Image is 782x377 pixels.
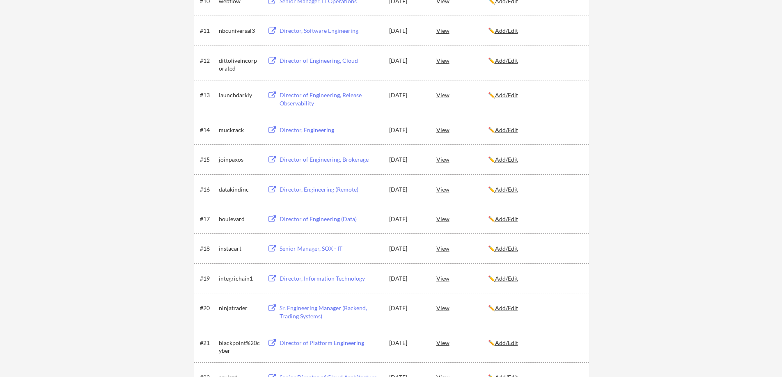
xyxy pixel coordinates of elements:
u: Add/Edit [495,245,518,252]
div: #15 [200,155,216,164]
div: ✏️ [488,91,582,99]
div: #12 [200,57,216,65]
div: Director of Engineering (Data) [280,215,381,223]
div: ✏️ [488,126,582,134]
div: ✏️ [488,57,582,65]
div: integrichain1 [219,274,260,283]
div: #16 [200,185,216,194]
div: [DATE] [389,215,425,223]
div: ✏️ [488,339,582,347]
div: ninjatrader [219,304,260,312]
div: Senior Manager, SOX - IT [280,244,381,253]
u: Add/Edit [495,186,518,193]
div: muckrack [219,126,260,134]
div: [DATE] [389,339,425,347]
div: #18 [200,244,216,253]
div: [DATE] [389,185,425,194]
div: [DATE] [389,91,425,99]
u: Add/Edit [495,304,518,311]
div: View [436,182,488,196]
div: #17 [200,215,216,223]
u: Add/Edit [495,215,518,222]
u: Add/Edit [495,275,518,282]
div: joinpaxos [219,155,260,164]
div: ✏️ [488,274,582,283]
div: View [436,271,488,286]
div: View [436,300,488,315]
div: ✏️ [488,27,582,35]
div: ✏️ [488,185,582,194]
div: [DATE] [389,304,425,312]
div: ✏️ [488,304,582,312]
div: ✏️ [488,215,582,223]
div: #13 [200,91,216,99]
u: Add/Edit [495,156,518,163]
div: #19 [200,274,216,283]
div: [DATE] [389,57,425,65]
div: [DATE] [389,274,425,283]
div: [DATE] [389,27,425,35]
div: View [436,211,488,226]
div: #20 [200,304,216,312]
div: #21 [200,339,216,347]
div: ✏️ [488,155,582,164]
div: Director, Engineering (Remote) [280,185,381,194]
div: dittoliveincorporated [219,57,260,73]
div: View [436,122,488,137]
u: Add/Edit [495,126,518,133]
div: [DATE] [389,126,425,134]
div: View [436,53,488,68]
div: Director, Information Technology [280,274,381,283]
div: View [436,241,488,256]
div: Director of Platform Engineering [280,339,381,347]
div: View [436,335,488,350]
div: boulevard [219,215,260,223]
div: ✏️ [488,244,582,253]
div: Director, Software Engineering [280,27,381,35]
div: Sr. Engineering Manager (Backend, Trading Systems) [280,304,381,320]
div: datakindinc [219,185,260,194]
div: Director of Engineering, Brokerage [280,155,381,164]
div: View [436,87,488,102]
div: [DATE] [389,244,425,253]
div: blackpoint%20cyber [219,339,260,355]
div: instacart [219,244,260,253]
div: View [436,152,488,167]
div: [DATE] [389,155,425,164]
div: launchdarkly [219,91,260,99]
u: Add/Edit [495,27,518,34]
u: Add/Edit [495,339,518,346]
div: Director of Engineering, Release Observability [280,91,381,107]
div: View [436,23,488,38]
div: #14 [200,126,216,134]
u: Add/Edit [495,57,518,64]
div: Director, Engineering [280,126,381,134]
div: nbcuniversal3 [219,27,260,35]
div: Director of Engineering, Cloud [280,57,381,65]
u: Add/Edit [495,91,518,98]
div: #11 [200,27,216,35]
